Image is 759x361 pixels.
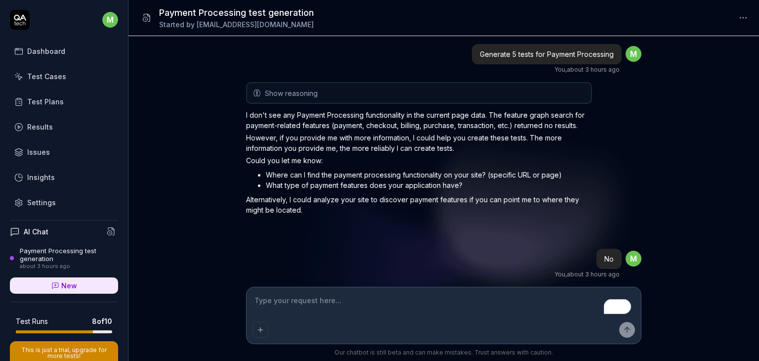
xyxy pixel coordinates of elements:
div: Started by [159,19,314,30]
div: Issues [27,147,50,157]
span: m [626,46,641,62]
li: Where can I find the payment processing functionality on your site? (specific URL or page) [266,170,592,180]
p: I don't see any Payment Processing functionality in the current page data. The feature graph sear... [246,110,592,131]
span: New [61,280,77,291]
span: Generate 5 tests for Payment Processing [480,50,614,58]
button: Add attachment [253,322,268,338]
button: Show reasoning [247,83,591,103]
div: Dashboard [27,46,65,56]
div: Insights [27,172,55,182]
div: Payment Processing test generation [20,247,118,263]
h5: Test Runs [16,317,48,326]
span: No [604,255,614,263]
span: [EMAIL_ADDRESS][DOMAIN_NAME] [197,20,314,29]
a: New [10,277,118,294]
li: What type of payment features does your application have? [266,180,592,190]
p: Alternatively, I could analyze your site to discover payment features if you can point me to wher... [246,194,592,215]
p: This is just a trial, upgrade for more tests! [16,347,112,359]
a: Dashboard [10,42,118,61]
div: Our chatbot is still beta and can make mistakes. Trust answers with caution. [246,348,641,357]
div: about 3 hours ago [20,263,118,270]
h1: Payment Processing test generation [159,6,314,19]
h4: AI Chat [24,226,48,237]
span: m [102,12,118,28]
div: Results [27,122,53,132]
a: Test Cases [10,67,118,86]
div: , about 3 hours ago [554,270,620,279]
div: Settings [27,197,56,208]
a: Payment Processing test generationabout 3 hours ago [10,247,118,270]
button: m [102,10,118,30]
div: Test Plans [27,96,64,107]
span: You [554,271,565,278]
textarea: To enrich screen reader interactions, please activate Accessibility in Grammarly extension settings [253,293,635,318]
a: Results [10,117,118,136]
a: Settings [10,193,118,212]
p: Could you let me know: [246,155,592,166]
div: , about 3 hours ago [554,65,620,74]
a: Issues [10,142,118,162]
div: Test Cases [27,71,66,82]
a: Test Plans [10,92,118,111]
span: Show reasoning [265,88,318,98]
span: m [626,251,641,267]
p: However, if you provide me with more information, I could help you create these tests. The more i... [246,133,592,153]
span: You [554,66,565,73]
a: Insights [10,168,118,187]
span: 8 of 10 [92,316,112,326]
